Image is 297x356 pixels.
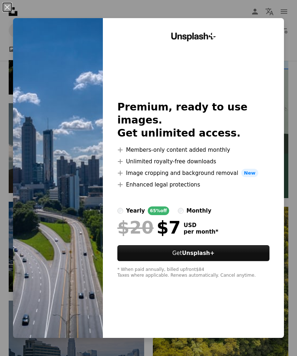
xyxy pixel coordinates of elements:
li: Enhanced legal protections [117,180,269,189]
li: Image cropping and background removal [117,169,269,177]
li: Members-only content added monthly [117,146,269,154]
span: New [241,169,259,177]
div: $7 [117,218,181,237]
div: * When paid annually, billed upfront $84 Taxes where applicable. Renews automatically. Cancel any... [117,267,269,278]
span: $20 [117,218,154,237]
div: monthly [187,206,212,215]
li: Unlimited royalty-free downloads [117,157,269,166]
button: GetUnsplash+ [117,245,269,261]
strong: Unsplash+ [182,250,214,256]
h2: Premium, ready to use images. Get unlimited access. [117,101,269,140]
div: 65% off [148,206,169,215]
span: USD [184,222,218,229]
span: per month * [184,229,218,235]
div: yearly [126,206,145,215]
input: yearly65%off [117,208,123,214]
input: monthly [178,208,184,214]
